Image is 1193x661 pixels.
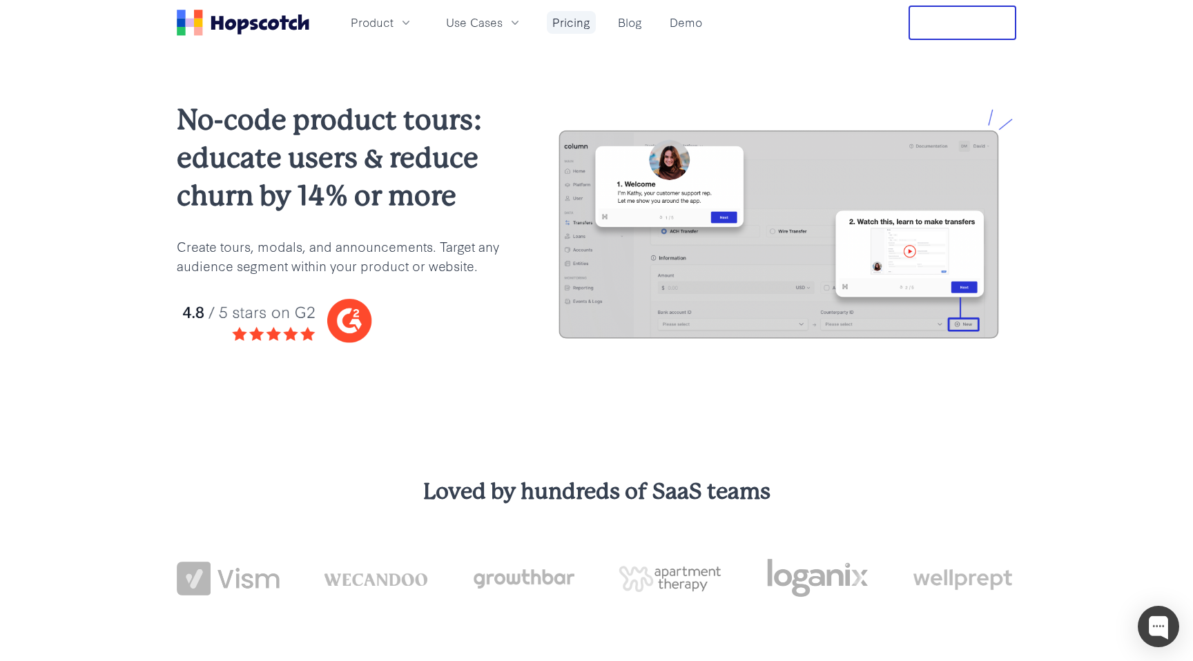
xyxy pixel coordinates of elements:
[547,11,596,34] a: Pricing
[177,477,1016,507] h3: Loved by hundreds of SaaS teams
[545,108,1016,359] img: hopscotch product tours for saas businesses
[177,237,501,275] p: Create tours, modals, and announcements. Target any audience segment within your product or website.
[766,551,869,605] img: loganix-logo
[619,566,721,592] img: png-apartment-therapy-house-studio-apartment-home
[177,292,501,351] img: hopscotch g2
[351,14,394,31] span: Product
[177,562,280,596] img: vism logo
[177,10,309,36] a: Home
[612,11,648,34] a: Blog
[324,571,427,586] img: wecandoo-logo
[664,11,708,34] a: Demo
[342,11,421,34] button: Product
[472,569,574,589] img: growthbar-logo
[438,11,530,34] button: Use Cases
[446,14,503,31] span: Use Cases
[909,6,1016,40] button: Free Trial
[177,101,501,215] h2: No-code product tours: educate users & reduce churn by 14% or more
[913,564,1016,593] img: wellprept logo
